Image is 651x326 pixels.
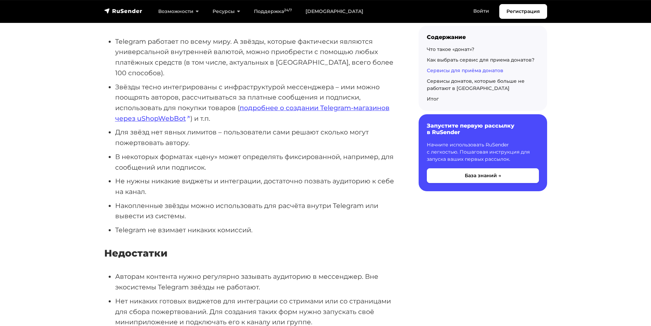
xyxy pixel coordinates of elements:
[115,104,390,122] a: подробнее о создании Telegram-магазинов через uShopWebBot
[115,127,397,148] li: Для звёзд нет явных лимитов – пользователи сами решают сколько могут пожертвовать автору.
[115,225,397,235] li: Telegram не взимает никаких комиссий.
[104,8,143,14] img: RuSender
[427,96,439,102] a: Итог
[427,168,539,183] button: База знаний →
[206,4,247,18] a: Ресурсы
[419,114,547,191] a: Запустите первую рассылку в RuSender Начните использовать RuSender с легкостью. Пошаговая инструк...
[115,36,397,78] li: Telegram работает по всему миру. А звёзды, которые фактически являются универсальной внутренней в...
[115,152,397,172] li: В некоторых форматах «цену» может определять фиксированной, например, для сообщений или подписок.
[427,78,525,91] a: Сервисы донатов, которые больше не работают в [GEOGRAPHIC_DATA]
[427,67,503,74] a: Сервисы для приёма донатов
[466,4,496,18] a: Войти
[427,34,539,40] div: Содержание
[427,57,534,63] a: Как выбрать сервис для приема донатов?
[499,4,547,19] a: Регистрация
[115,176,397,197] li: Не нужны никакие виджеты и интеграции, достаточно позвать аудиторию к себе на канал.
[151,4,206,18] a: Возможности
[427,141,539,163] p: Начните использовать RuSender с легкостью. Пошаговая инструкция для запуска ваших первых рассылок.
[247,4,299,18] a: Поддержка24/7
[115,82,397,124] li: Звёзды тесно интегрированы с инфраструктурой мессенджера – ими можно поощрять авторов, рассчитыва...
[299,4,370,18] a: [DEMOGRAPHIC_DATA]
[427,46,474,52] a: Что такое «донат»?
[115,271,397,292] li: Авторам контента нужно регулярно зазывать аудиторию в мессенджер. Вне экосистемы Telegram звёзды ...
[427,122,539,135] h6: Запустите первую рассылку в RuSender
[104,248,397,259] h4: Недостатки
[115,200,397,221] li: Накопленные звёзды можно использовать для расчёта внутри Telegram или вывести из системы.
[284,8,292,12] sup: 24/7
